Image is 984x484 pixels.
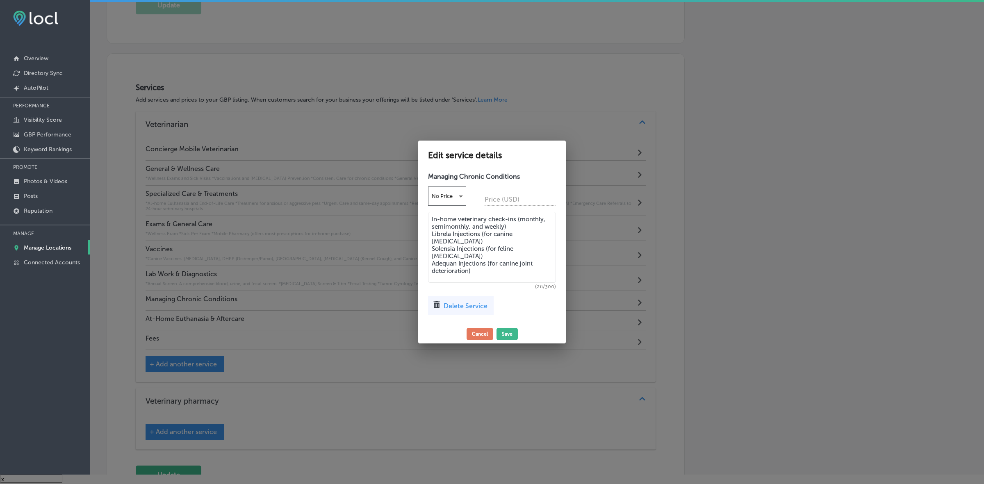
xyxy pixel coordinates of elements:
button: Save [497,328,518,340]
span: (211/300) [428,284,556,289]
p: Reputation [24,207,52,214]
div: No Price [428,190,466,203]
button: Cancel [467,328,493,340]
h2: Edit service details [428,150,556,161]
input: 0 [485,193,556,206]
p: Manage Locations [24,244,71,251]
img: fda3e92497d09a02dc62c9cd864e3231.png [13,11,58,26]
p: Photos & Videos [24,178,67,185]
p: Keyword Rankings [24,146,72,153]
h4: Managing Chronic Conditions [428,173,556,180]
span: Delete Service [444,302,487,310]
p: Overview [24,55,48,62]
p: Directory Sync [24,70,63,77]
p: Connected Accounts [24,259,80,266]
p: Visibility Score [24,116,62,123]
p: Posts [24,193,38,200]
p: GBP Performance [24,131,71,138]
p: AutoPilot [24,84,48,91]
textarea: In-home veterinary check-ins (monthly, semimonthly, and weekly) Librela Injections (for canine [M... [428,212,556,283]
